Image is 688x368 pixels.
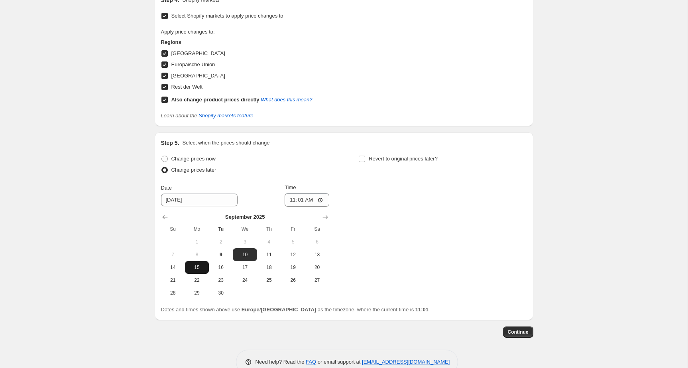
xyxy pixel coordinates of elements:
button: Wednesday September 3 2025 [233,235,257,248]
span: 17 [236,264,254,271]
span: Mo [188,226,206,232]
button: Wednesday September 17 2025 [233,261,257,274]
button: Tuesday September 23 2025 [209,274,233,287]
span: Revert to original prices later? [369,156,438,162]
span: Change prices now [171,156,216,162]
span: 19 [284,264,302,271]
span: Fr [284,226,302,232]
span: 13 [308,251,326,258]
span: 23 [212,277,230,283]
button: Sunday September 28 2025 [161,287,185,299]
span: 26 [284,277,302,283]
span: 15 [188,264,206,271]
button: Show previous month, August 2025 [159,212,171,223]
span: 6 [308,239,326,245]
button: Sunday September 14 2025 [161,261,185,274]
span: 14 [164,264,182,271]
span: Europäische Union [171,61,215,67]
button: Continue [503,326,533,338]
th: Monday [185,223,209,235]
span: 25 [260,277,278,283]
th: Friday [281,223,305,235]
button: Monday September 22 2025 [185,274,209,287]
button: Sunday September 21 2025 [161,274,185,287]
span: Change prices later [171,167,216,173]
span: 30 [212,290,230,296]
span: 20 [308,264,326,271]
span: Dates and times shown above use as the timezone, where the current time is [161,307,429,313]
button: Saturday September 20 2025 [305,261,329,274]
button: Today Tuesday September 9 2025 [209,248,233,261]
span: or email support at [316,359,362,365]
button: Tuesday September 16 2025 [209,261,233,274]
th: Sunday [161,223,185,235]
a: [EMAIL_ADDRESS][DOMAIN_NAME] [362,359,450,365]
span: [GEOGRAPHIC_DATA] [171,73,225,79]
span: 3 [236,239,254,245]
th: Thursday [257,223,281,235]
b: Europe/[GEOGRAPHIC_DATA] [242,307,316,313]
button: Tuesday September 30 2025 [209,287,233,299]
button: Monday September 15 2025 [185,261,209,274]
button: Saturday September 13 2025 [305,248,329,261]
span: Continue [508,329,529,335]
button: Friday September 5 2025 [281,235,305,248]
button: Monday September 1 2025 [185,235,209,248]
span: 2 [212,239,230,245]
button: Show next month, October 2025 [320,212,331,223]
span: [GEOGRAPHIC_DATA] [171,50,225,56]
button: Friday September 19 2025 [281,261,305,274]
span: 16 [212,264,230,271]
button: Sunday September 7 2025 [161,248,185,261]
button: Thursday September 25 2025 [257,274,281,287]
span: 10 [236,251,254,258]
span: Time [285,184,296,190]
span: Date [161,185,172,191]
span: Tu [212,226,230,232]
button: Thursday September 4 2025 [257,235,281,248]
span: Sa [308,226,326,232]
p: Select when the prices should change [182,139,269,147]
span: 7 [164,251,182,258]
th: Saturday [305,223,329,235]
span: We [236,226,254,232]
span: 21 [164,277,182,283]
input: 12:00 [285,193,329,207]
span: 4 [260,239,278,245]
button: Tuesday September 2 2025 [209,235,233,248]
span: 28 [164,290,182,296]
a: What does this mean? [261,97,312,103]
th: Wednesday [233,223,257,235]
span: 11 [260,251,278,258]
th: Tuesday [209,223,233,235]
h3: Regions [161,38,313,46]
span: Rest der Welt [171,84,203,90]
b: Also change product prices directly [171,97,259,103]
a: Shopify markets feature [199,113,253,119]
button: Friday September 12 2025 [281,248,305,261]
span: Need help? Read the [256,359,306,365]
button: Monday September 29 2025 [185,287,209,299]
span: Apply price changes to: [161,29,215,35]
span: 12 [284,251,302,258]
a: FAQ [306,359,316,365]
span: Th [260,226,278,232]
button: Monday September 8 2025 [185,248,209,261]
span: 27 [308,277,326,283]
button: Thursday September 11 2025 [257,248,281,261]
span: 8 [188,251,206,258]
span: 24 [236,277,254,283]
button: Saturday September 27 2025 [305,274,329,287]
i: Learn about the [161,113,254,119]
button: Wednesday September 24 2025 [233,274,257,287]
span: 1 [188,239,206,245]
span: Select Shopify markets to apply price changes to [171,13,283,19]
b: 11:01 [415,307,429,313]
button: Friday September 26 2025 [281,274,305,287]
span: 29 [188,290,206,296]
span: 5 [284,239,302,245]
span: Su [164,226,182,232]
span: 9 [212,251,230,258]
button: Saturday September 6 2025 [305,235,329,248]
span: 22 [188,277,206,283]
